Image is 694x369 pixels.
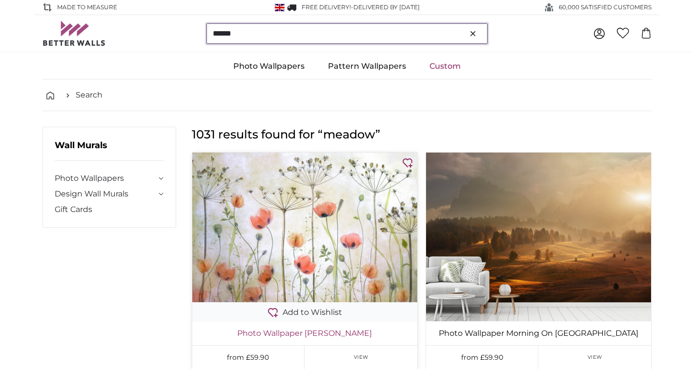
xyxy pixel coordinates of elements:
a: View [538,346,651,369]
h1: 1031 results found for “meadow” [192,127,652,142]
a: Photo Wallpapers [55,173,156,184]
span: View [354,353,368,361]
span: from £59.90 [461,353,503,362]
a: photo-wallpaper-antique-compass-xl Add to Wishlist [192,153,417,322]
span: View [588,353,602,361]
span: - [351,3,420,11]
a: Search [76,89,102,101]
a: Gift Cards [55,204,164,215]
h3: Wall Murals [55,139,164,161]
nav: breadcrumbs [42,79,652,111]
a: Design Wall Murals [55,188,156,200]
button: Add to Wishlist [192,306,417,318]
summary: Design Wall Murals [55,188,164,200]
a: Photo Wallpapers [222,54,316,79]
span: from £59.90 [227,353,269,362]
img: Betterwalls [42,21,106,46]
span: Delivered by [DATE] [353,3,420,11]
a: Pattern Wallpapers [316,54,418,79]
span: 60,000 SATISFIED CUSTOMERS [559,3,652,12]
img: United Kingdom [275,4,285,11]
a: Photo Wallpaper [PERSON_NAME] [194,328,415,339]
span: FREE delivery! [302,3,351,11]
summary: Photo Wallpapers [55,173,164,184]
a: View [305,346,417,369]
img: photo-wallpaper-antique-compass-xl [192,153,417,302]
a: Custom [418,54,472,79]
a: Photo Wallpaper Morning On [GEOGRAPHIC_DATA] [428,328,649,339]
span: Made to Measure [57,3,117,12]
span: Add to Wishlist [283,307,342,318]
